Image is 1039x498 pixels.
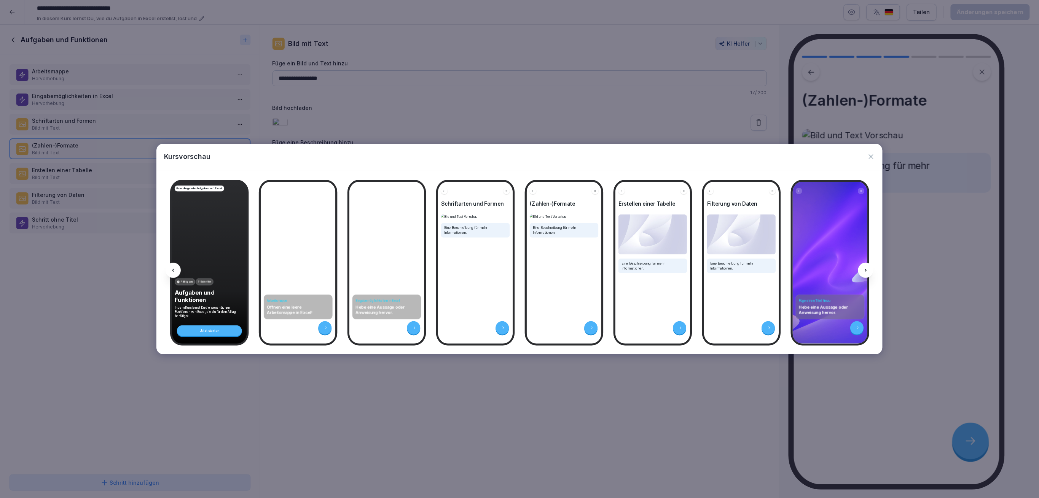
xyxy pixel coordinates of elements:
[356,305,418,316] p: Hebe eine Aussage oder Anweisung hervor.
[444,225,507,235] p: Eine Beschreibung für mehr Informationen.
[164,151,210,162] p: Kursvorschau
[799,299,862,303] h4: Füge einen Titel hinzu
[198,280,211,284] p: 7 Schritte
[530,201,599,207] h4: (Zahlen-)Formate
[710,261,773,271] p: Eine Beschreibung für mehr Informationen.
[530,214,599,219] img: Bild und Text Vorschau
[267,305,330,316] p: Öffnen eine leere Arbeitsmappe in Excel!
[618,214,687,255] img: Bild und Text Vorschau
[441,214,510,219] img: Bild und Text Vorschau
[177,187,223,191] p: Grundlegende Aufgaben mit Excel
[799,305,862,316] p: Hebe eine Aussage oder Anweisung hervor.
[177,325,242,336] div: Jetzt starten
[707,214,776,255] img: Bild und Text Vorschau
[181,280,193,284] p: Fällig am
[356,299,418,303] h4: Eingabemöglichkeiten in Excel
[175,306,244,318] p: In dem Kurs lernst Du die wesentlichen Funktionen von Excel, die du für den Alltag benötigst.
[441,201,510,207] h4: Schriftarten und Formen
[267,299,330,303] h4: Arbeitsmappe
[533,225,596,235] p: Eine Beschreibung für mehr Informationen.
[707,201,776,207] h4: Filterung von Daten
[621,261,684,271] p: Eine Beschreibung für mehr Informationen.
[618,201,687,207] h4: Erstellen einer Tabelle
[175,289,244,303] p: Aufgaben und Funktionen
